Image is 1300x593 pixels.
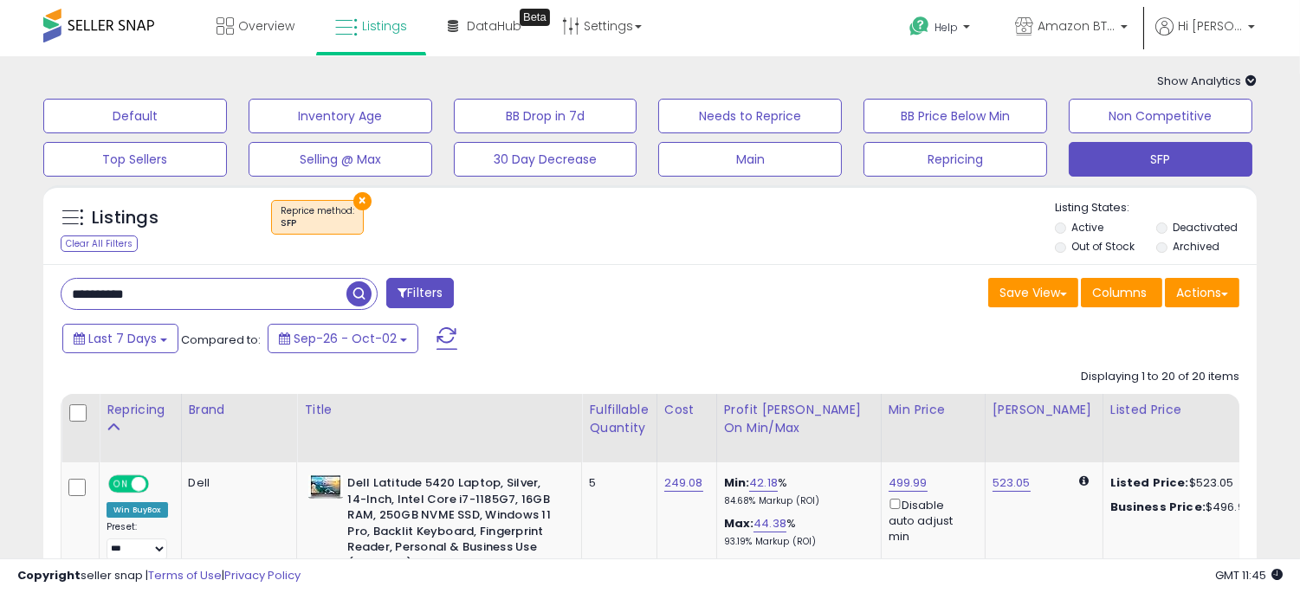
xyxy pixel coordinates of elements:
[863,99,1047,133] button: BB Price Below Min
[281,204,354,230] span: Reprice method :
[1173,239,1219,254] label: Archived
[724,474,750,491] b: Min:
[724,401,874,437] div: Profit [PERSON_NAME] on Min/Max
[1081,369,1239,385] div: Displaying 1 to 20 of 20 items
[107,502,168,518] div: Win BuyBox
[724,495,868,507] p: 84.68% Markup (ROI)
[863,142,1047,177] button: Repricing
[1069,142,1252,177] button: SFP
[181,332,261,348] span: Compared to:
[589,401,649,437] div: Fulfillable Quantity
[62,324,178,353] button: Last 7 Days
[658,142,842,177] button: Main
[988,278,1078,307] button: Save View
[1055,200,1257,216] p: Listing States:
[1155,17,1255,56] a: Hi [PERSON_NAME]
[347,475,558,576] b: Dell Latitude 5420 Laptop, Silver, 14-Inch, Intel Core i7-1185G7, 16GB RAM, 250GB NVME SSD, Windo...
[993,474,1031,492] a: 523.05
[658,99,842,133] button: Needs to Reprice
[1110,401,1260,419] div: Listed Price
[107,401,174,419] div: Repricing
[189,401,290,419] div: Brand
[61,235,138,252] div: Clear All Filters
[1110,500,1254,515] div: $496.9
[889,495,972,545] div: Disable auto adjust min
[43,99,227,133] button: Default
[189,475,284,491] div: Dell
[92,206,158,230] h5: Listings
[1038,17,1116,35] span: Amazon BTG
[238,17,294,35] span: Overview
[1069,99,1252,133] button: Non Competitive
[1173,220,1238,235] label: Deactivated
[454,142,637,177] button: 30 Day Decrease
[224,567,301,583] a: Privacy Policy
[935,20,958,35] span: Help
[1178,17,1243,35] span: Hi [PERSON_NAME]
[281,217,354,229] div: SFP
[110,477,132,492] span: ON
[146,477,174,492] span: OFF
[386,278,454,308] button: Filters
[17,568,301,584] div: seller snap | |
[889,401,978,419] div: Min Price
[1071,239,1135,254] label: Out of Stock
[249,142,432,177] button: Selling @ Max
[664,474,703,492] a: 249.08
[17,567,81,583] strong: Copyright
[308,475,343,499] img: 416pxNI0V8L._SL40_.jpg
[1092,284,1147,301] span: Columns
[724,516,868,548] div: %
[909,16,930,37] i: Get Help
[148,567,222,583] a: Terms of Use
[1215,567,1283,583] span: 2025-10-10 11:45 GMT
[1157,73,1257,89] span: Show Analytics
[1081,278,1162,307] button: Columns
[249,99,432,133] button: Inventory Age
[724,536,868,548] p: 93.19% Markup (ROI)
[467,17,521,35] span: DataHub
[716,394,881,462] th: The percentage added to the cost of goods (COGS) that forms the calculator for Min & Max prices.
[43,142,227,177] button: Top Sellers
[1110,475,1254,491] div: $523.05
[107,521,168,560] div: Preset:
[520,9,550,26] div: Tooltip anchor
[268,324,418,353] button: Sep-26 - Oct-02
[304,401,574,419] div: Title
[993,401,1096,419] div: [PERSON_NAME]
[724,475,868,507] div: %
[889,474,928,492] a: 499.99
[664,401,709,419] div: Cost
[1110,499,1206,515] b: Business Price:
[362,17,407,35] span: Listings
[1110,474,1189,491] b: Listed Price:
[1071,220,1103,235] label: Active
[294,330,397,347] span: Sep-26 - Oct-02
[454,99,637,133] button: BB Drop in 7d
[88,330,157,347] span: Last 7 Days
[589,475,643,491] div: 5
[1165,278,1239,307] button: Actions
[753,515,786,532] a: 44.38
[896,3,987,56] a: Help
[353,192,372,210] button: ×
[724,515,754,532] b: Max:
[749,474,778,492] a: 42.18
